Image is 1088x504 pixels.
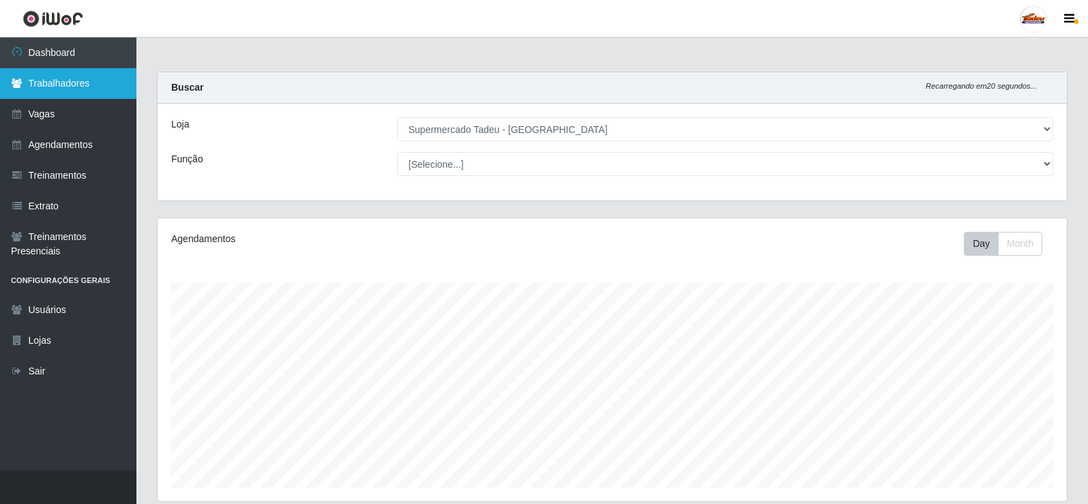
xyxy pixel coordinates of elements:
[171,82,203,93] strong: Buscar
[171,152,203,166] label: Função
[23,10,83,27] img: CoreUI Logo
[964,232,1042,256] div: First group
[964,232,1053,256] div: Toolbar with button groups
[964,232,999,256] button: Day
[171,117,189,132] label: Loja
[171,232,527,246] div: Agendamentos
[998,232,1042,256] button: Month
[926,82,1037,90] i: Recarregando em 20 segundos...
